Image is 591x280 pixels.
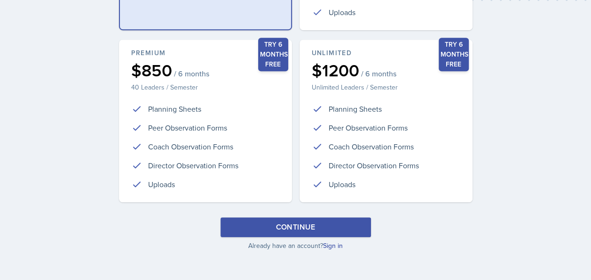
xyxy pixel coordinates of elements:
[148,122,227,133] p: Peer Observation Forms
[329,103,382,115] p: Planning Sheets
[119,241,473,250] p: Already have an account?
[276,222,315,233] div: Continue
[361,69,396,78] span: / 6 months
[323,241,343,250] a: Sign in
[312,48,460,58] div: Unlimited
[148,179,175,190] p: Uploads
[131,82,280,92] p: 40 Leaders / Semester
[148,103,201,115] p: Planning Sheets
[174,69,209,78] span: / 6 months
[329,141,414,152] p: Coach Observation Forms
[148,141,233,152] p: Coach Observation Forms
[312,62,460,79] div: $1200
[329,122,408,133] p: Peer Observation Forms
[221,217,371,237] button: Continue
[329,179,355,190] p: Uploads
[312,82,460,92] p: Unlimited Leaders / Semester
[131,48,280,58] div: Premium
[439,38,469,71] div: Try 6 months free
[131,62,280,79] div: $850
[329,160,419,171] p: Director Observation Forms
[148,160,238,171] p: Director Observation Forms
[258,38,288,71] div: Try 6 months free
[329,7,355,18] p: Uploads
